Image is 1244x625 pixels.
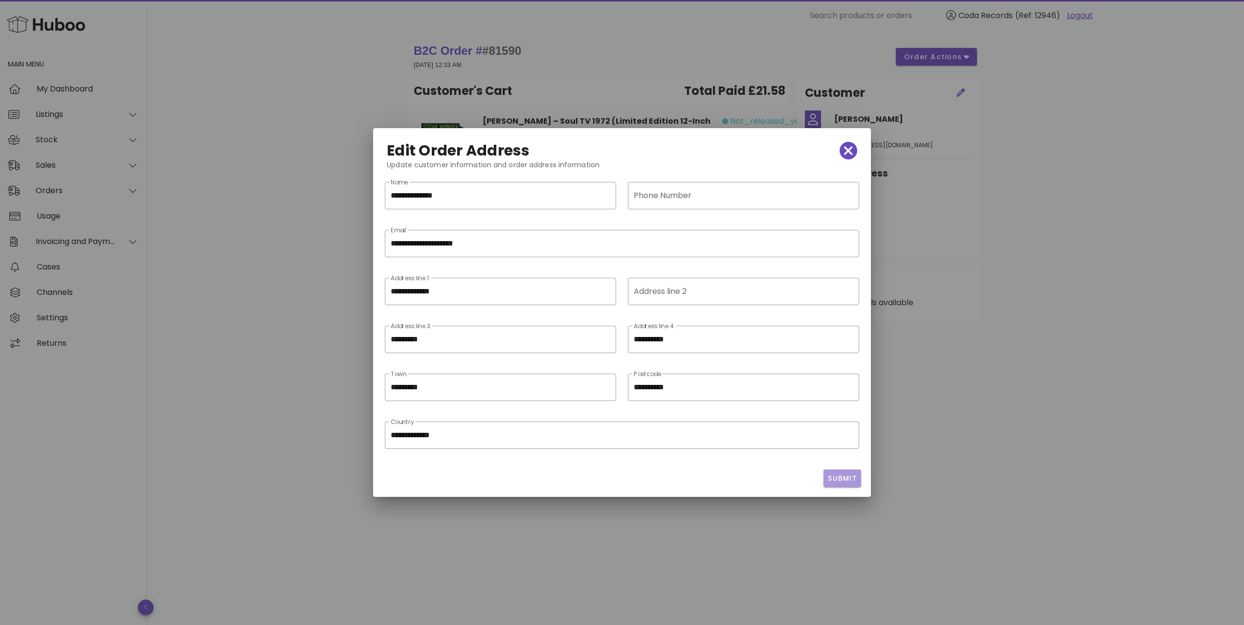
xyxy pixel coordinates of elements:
label: Town [391,371,406,378]
label: Address line 4 [634,323,674,330]
button: Submit [823,469,861,487]
label: Postcode [634,371,661,378]
label: Address line 1 [391,275,429,282]
label: Email [391,227,406,234]
span: Submit [827,473,857,484]
h2: Edit Order Address [387,143,530,158]
label: Country [391,419,414,426]
div: Update customer information and order address information [379,159,865,178]
label: Name [391,179,408,186]
label: Address line 3 [391,323,430,330]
